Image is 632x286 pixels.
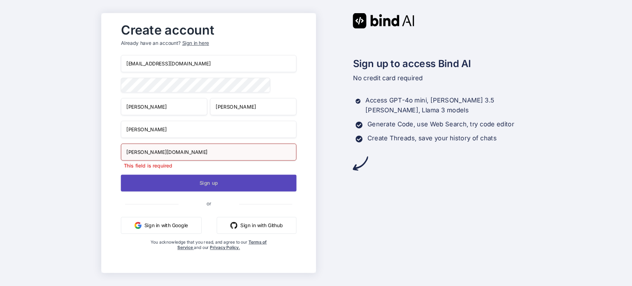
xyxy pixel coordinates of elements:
input: Your company name [121,121,296,138]
p: No credit card required [353,73,531,83]
img: github [230,222,237,229]
button: Sign up [121,174,296,191]
h2: Create account [121,24,296,35]
p: Generate Code, use Web Search, try code editor [367,119,514,129]
img: google [135,222,142,229]
span: or [178,195,239,212]
input: First Name [121,98,207,115]
p: This field is required [121,162,296,169]
a: Terms of Service [177,239,267,250]
a: Privacy Policy. [210,245,240,250]
p: Already have an account? [121,40,296,47]
input: Last Name [210,98,296,115]
input: Company website [121,144,296,161]
div: You acknowledge that you read, and agree to our and our [150,239,267,267]
button: Sign in with Github [217,217,297,234]
p: Access GPT-4o mini, [PERSON_NAME] 3.5 [PERSON_NAME], Llama 3 models [365,95,531,115]
div: Sign in here [182,40,209,47]
h2: Sign up to access Bind AI [353,56,531,71]
button: Sign in with Google [121,217,201,234]
img: arrow [353,156,368,171]
p: Create Threads, save your history of chats [367,133,497,143]
img: Bind AI logo [353,13,414,28]
input: Email [121,55,296,72]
